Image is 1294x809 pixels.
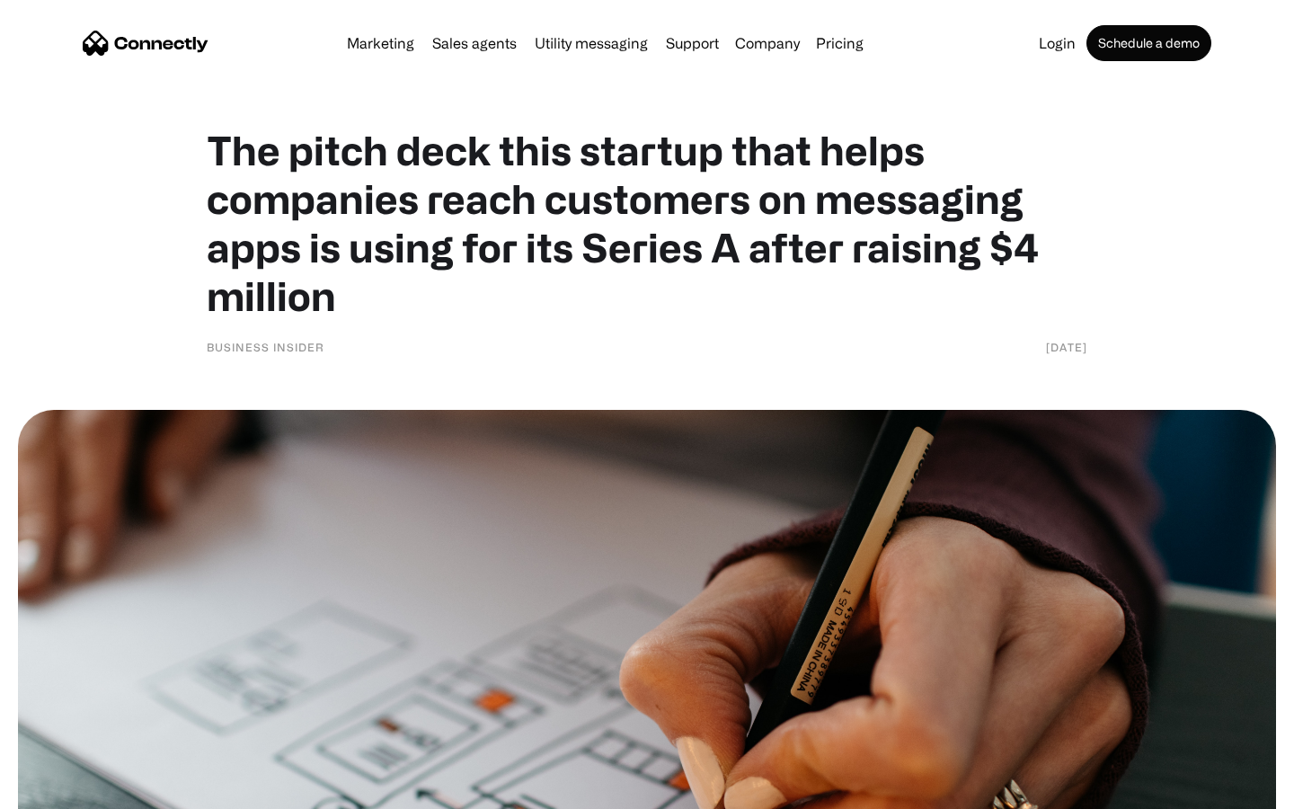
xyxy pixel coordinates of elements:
[1046,338,1087,356] div: [DATE]
[735,31,800,56] div: Company
[207,338,324,356] div: Business Insider
[425,36,524,50] a: Sales agents
[809,36,871,50] a: Pricing
[340,36,421,50] a: Marketing
[18,778,108,803] aside: Language selected: English
[207,126,1087,320] h1: The pitch deck this startup that helps companies reach customers on messaging apps is using for i...
[1086,25,1211,61] a: Schedule a demo
[659,36,726,50] a: Support
[1032,36,1083,50] a: Login
[527,36,655,50] a: Utility messaging
[36,778,108,803] ul: Language list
